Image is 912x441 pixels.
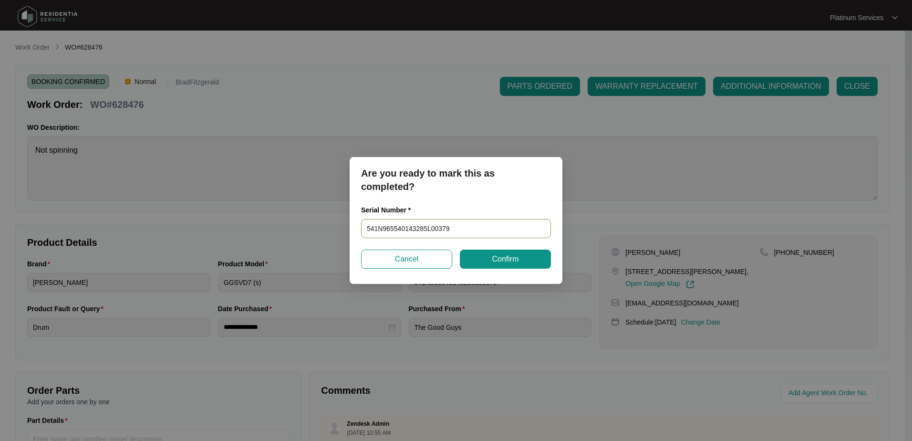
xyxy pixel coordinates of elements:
p: completed? [361,180,551,193]
label: Serial Number * [361,205,418,215]
p: Are you ready to mark this as [361,167,551,180]
button: Confirm [460,250,551,269]
button: Cancel [361,250,452,269]
span: Confirm [492,253,518,265]
span: Cancel [395,253,419,265]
